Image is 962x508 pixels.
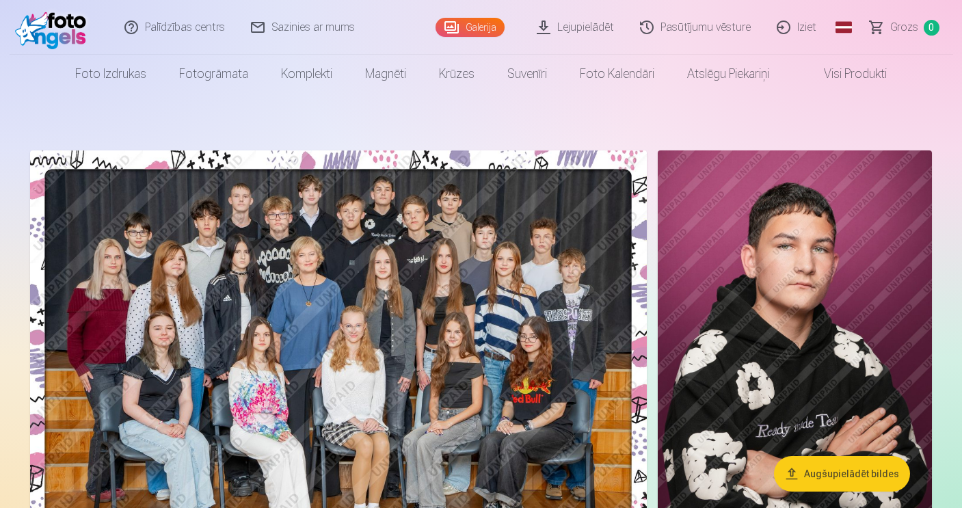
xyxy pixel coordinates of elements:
[59,55,163,93] a: Foto izdrukas
[671,55,786,93] a: Atslēgu piekariņi
[436,18,505,37] a: Galerija
[491,55,563,93] a: Suvenīri
[163,55,265,93] a: Fotogrāmata
[924,20,939,36] span: 0
[786,55,903,93] a: Visi produkti
[423,55,491,93] a: Krūzes
[890,19,918,36] span: Grozs
[774,456,910,492] button: Augšupielādēt bildes
[15,5,94,49] img: /fa1
[265,55,349,93] a: Komplekti
[563,55,671,93] a: Foto kalendāri
[349,55,423,93] a: Magnēti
